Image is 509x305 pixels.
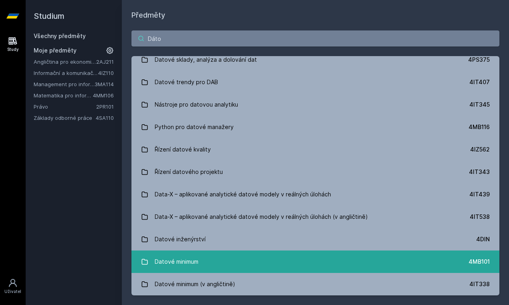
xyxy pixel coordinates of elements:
div: 4IT407 [469,78,490,86]
a: Datové inženýrství 4DIN [131,228,499,250]
div: Řízení datové kvality [155,141,211,158]
div: Datové sklady, analýza a dolování dat [155,52,257,68]
a: 4SA110 [96,115,114,121]
div: 4MB116 [469,123,490,131]
a: 2PR101 [96,103,114,110]
div: 4IT338 [469,280,490,288]
a: Data-X – aplikované analytické datové modely v reálných úlohách (v angličtině) 4IT538 [131,206,499,228]
div: 4IT343 [469,168,490,176]
a: Řízení datové kvality 4IZ562 [131,138,499,161]
a: Základy odborné práce [34,114,96,122]
a: 3MA114 [95,81,114,87]
a: 2AJ211 [96,59,114,65]
div: 4DIN [476,235,490,243]
div: Datové minimum [155,254,198,270]
div: Python pro datové manažery [155,119,234,135]
div: 4IT439 [469,190,490,198]
a: 4MM106 [93,92,114,99]
div: Uživatel [4,289,21,295]
span: Moje předměty [34,46,77,55]
a: Datové minimum (v angličtině) 4IT338 [131,273,499,295]
h1: Předměty [131,10,499,21]
a: Datové sklady, analýza a dolování dat 4PS375 [131,48,499,71]
div: 4MB101 [469,258,490,266]
div: 4IT538 [470,213,490,221]
a: Uživatel [2,274,24,299]
div: 4PS375 [468,56,490,64]
div: 4IT345 [469,101,490,109]
a: Study [2,32,24,57]
input: Název nebo ident předmětu… [131,30,499,46]
div: Datové minimum (v angličtině) [155,276,235,292]
a: Python pro datové manažery 4MB116 [131,116,499,138]
div: Datové inženýrství [155,231,206,247]
a: 4IZ110 [98,70,114,76]
div: 4IZ562 [470,145,490,154]
a: Informační a komunikační technologie [34,69,98,77]
div: Nástroje pro datovou analytiku [155,97,238,113]
div: Data-X – aplikované analytické datové modely v reálných úlohách [155,186,331,202]
div: Datové trendy pro DAB [155,74,218,90]
a: Všechny předměty [34,32,86,39]
a: Data-X – aplikované analytické datové modely v reálných úlohách 4IT439 [131,183,499,206]
a: Řízení datového projektu 4IT343 [131,161,499,183]
a: Management pro informatiky a statistiky [34,80,95,88]
a: Matematika pro informatiky [34,91,93,99]
div: Data-X – aplikované analytické datové modely v reálných úlohách (v angličtině) [155,209,368,225]
a: Datové trendy pro DAB 4IT407 [131,71,499,93]
a: Datové minimum 4MB101 [131,250,499,273]
a: Nástroje pro datovou analytiku 4IT345 [131,93,499,116]
div: Řízení datového projektu [155,164,223,180]
a: Právo [34,103,96,111]
div: Study [7,46,19,53]
a: Angličtina pro ekonomická studia 1 (B2/C1) [34,58,96,66]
